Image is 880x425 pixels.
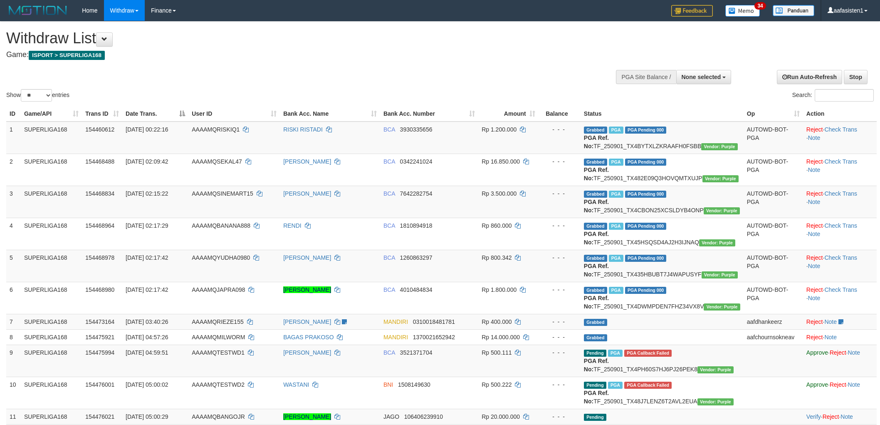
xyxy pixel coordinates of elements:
[283,190,331,197] a: [PERSON_NAME]
[777,70,842,84] a: Run Auto-Refresh
[482,158,520,165] span: Rp 16.850.000
[126,318,168,325] span: [DATE] 03:40:26
[383,334,408,340] span: MANDIRI
[581,282,744,314] td: TF_250901_TX4DWMPDEN7FHZ34VX8V
[192,126,240,133] span: AAAAMQRISKIQ1
[806,190,823,197] a: Reject
[824,158,857,165] a: Check Trans
[803,154,877,186] td: · ·
[404,413,443,420] span: Copy 106406239910 to clipboard
[192,381,245,388] span: AAAAMQTESTWD2
[383,126,395,133] span: BCA
[754,2,766,10] span: 34
[840,413,853,420] a: Note
[542,333,577,341] div: - - -
[823,413,839,420] a: Reject
[400,158,433,165] span: Copy 0342241024 to clipboard
[824,318,837,325] a: Note
[584,255,607,262] span: Grabbed
[624,382,672,389] span: PGA Error
[482,413,520,420] span: Rp 20.000.000
[806,381,828,388] a: Approve
[584,263,609,278] b: PGA Ref. No:
[609,287,623,294] span: Marked by aafchoeunmanni
[478,106,539,122] th: Amount: activate to sort column ascending
[6,4,69,17] img: MOTION_logo.png
[848,349,860,356] a: Note
[803,186,877,218] td: · ·
[283,286,331,293] a: [PERSON_NAME]
[581,106,744,122] th: Status
[584,319,607,326] span: Grabbed
[122,106,188,122] th: Date Trans.: activate to sort column descending
[806,318,823,325] a: Reject
[6,314,21,329] td: 7
[744,218,803,250] td: AUTOWD-BOT-PGA
[542,380,577,389] div: - - -
[581,345,744,377] td: TF_250901_TX4PH60S7HJ6PJ26PEK8
[400,126,433,133] span: Copy 3930335656 to clipboard
[701,143,737,150] span: Vendor URL: https://trx4.1velocity.biz
[21,314,82,329] td: SUPERLIGA168
[697,366,734,373] span: Vendor URL: https://trx4.1velocity.biz
[581,122,744,154] td: TF_250901_TX4BYTXLZKRAAFH0FSBB
[824,126,857,133] a: Check Trans
[542,318,577,326] div: - - -
[29,51,105,60] span: ISPORT > SUPERLIGA168
[803,218,877,250] td: · ·
[400,286,433,293] span: Copy 4010484834 to clipboard
[682,74,721,80] span: None selected
[413,318,455,325] span: Copy 0310018481781 to clipboard
[625,159,667,166] span: PGA Pending
[400,190,433,197] span: Copy 7642282754 to clipboard
[6,282,21,314] td: 6
[383,286,395,293] span: BCA
[383,318,408,325] span: MANDIRI
[671,5,713,17] img: Feedback.jpg
[697,398,734,405] span: Vendor URL: https://trx4.1velocity.biz
[21,89,52,102] select: Showentries
[126,286,168,293] span: [DATE] 02:17:42
[609,191,623,198] span: Marked by aafnonsreyleab
[192,286,245,293] span: AAAAMQJAPRA098
[85,334,114,340] span: 154475921
[806,222,823,229] a: Reject
[482,318,512,325] span: Rp 400.000
[609,255,623,262] span: Marked by aafchoeunmanni
[413,334,455,340] span: Copy 1370021652942 to clipboard
[283,126,323,133] a: RISKI RISTADI
[625,191,667,198] span: PGA Pending
[744,250,803,282] td: AUTOWD-BOT-PGA
[6,329,21,345] td: 8
[803,250,877,282] td: · ·
[542,413,577,421] div: - - -
[192,318,244,325] span: AAAAMQRIEZE155
[744,122,803,154] td: AUTOWD-BOT-PGA
[824,222,857,229] a: Check Trans
[283,413,331,420] a: [PERSON_NAME]
[808,295,821,301] a: Note
[806,286,823,293] a: Reject
[542,286,577,294] div: - - -
[188,106,280,122] th: User ID: activate to sort column ascending
[6,30,578,47] h1: Withdraw List
[283,334,334,340] a: BAGAS PRAKOSO
[85,318,114,325] span: 154473164
[808,263,821,269] a: Note
[283,158,331,165] a: [PERSON_NAME]
[380,106,478,122] th: Bank Acc. Number: activate to sort column ascending
[542,348,577,357] div: - - -
[792,89,874,102] label: Search:
[192,413,245,420] span: AAAAMQBANGOJR
[744,186,803,218] td: AUTOWD-BOT-PGA
[806,334,823,340] a: Reject
[824,334,837,340] a: Note
[400,254,433,261] span: Copy 1260863297 to clipboard
[542,157,577,166] div: - - -
[806,349,828,356] a: Approve
[85,254,114,261] span: 154468978
[824,190,857,197] a: Check Trans
[584,127,607,134] span: Grabbed
[581,250,744,282] td: TF_250901_TX435HBUBT7J4WAPUSYF
[482,222,512,229] span: Rp 860.000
